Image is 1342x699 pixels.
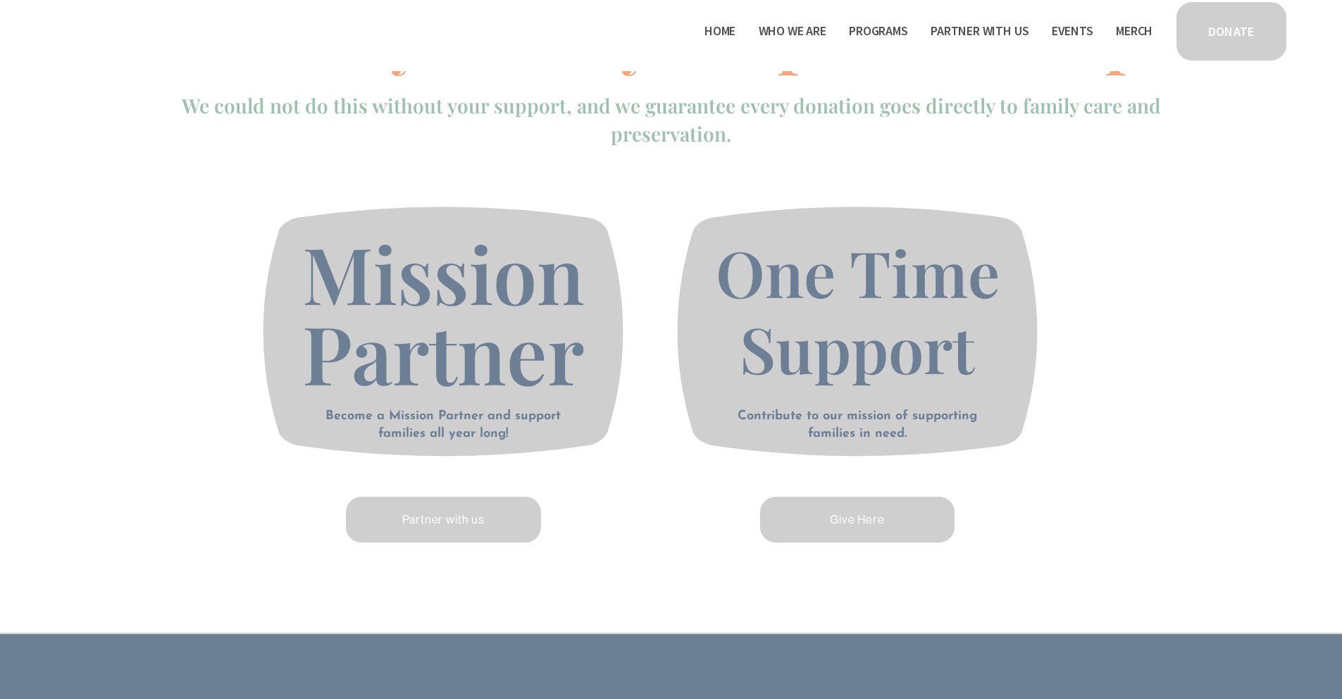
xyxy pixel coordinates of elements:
[758,495,957,545] a: Give Here
[182,92,1166,147] span: We could not do this without your support, and we guarantee every donation goes directly to famil...
[1116,20,1152,42] a: Merch
[302,298,584,406] span: Partner
[759,21,826,42] span: Who We Are
[738,410,981,440] strong: Contribute to our mission of supporting families in need.
[344,495,543,545] a: Partner with us
[849,21,908,42] span: Programs
[931,21,1029,42] span: Partner With Us
[302,221,585,325] span: Mission
[325,410,565,440] strong: Become a Mission Partner and support families all year long!
[849,20,908,42] a: folder dropdown
[759,20,826,42] a: folder dropdown
[1052,20,1093,42] a: Events
[704,20,735,42] a: Home
[931,20,1029,42] a: folder dropdown
[716,230,1015,390] span: One Time Support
